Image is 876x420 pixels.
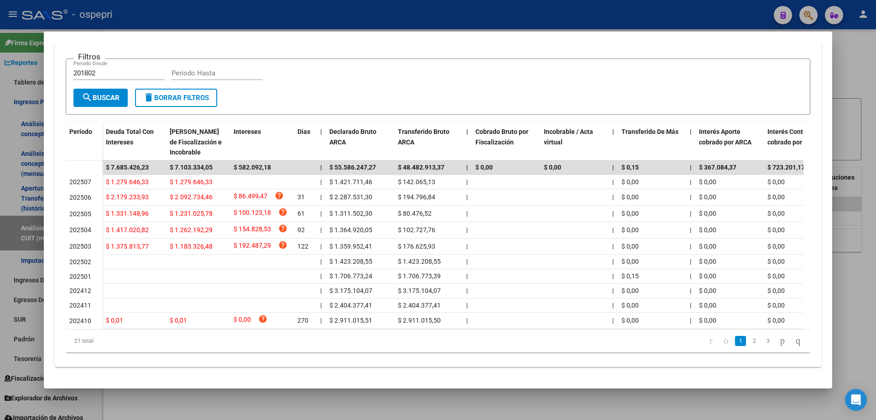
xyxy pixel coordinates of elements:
span: $ 102.727,76 [398,226,435,234]
span: $ 1.311.502,30 [329,210,372,217]
span: Cobrado Bruto por Fiscalización [475,128,528,146]
span: $ 0,00 [621,287,639,294]
span: $ 86.499,47 [234,191,267,203]
span: | [612,302,614,309]
span: [PERSON_NAME] de Fiscalización e Incobrable [170,128,222,156]
span: Borrar Filtros [143,94,209,102]
span: $ 0,00 [621,210,639,217]
span: | [612,258,614,265]
span: | [466,243,468,250]
a: go to first page [705,336,717,346]
span: | [466,226,468,234]
span: $ 1.262.192,29 [170,226,213,234]
h3: Filtros [73,52,105,62]
span: $ 0,00 [767,258,785,265]
span: $ 0,00 [767,317,785,324]
span: $ 1.231.025,78 [170,210,213,217]
span: Interés Contribución cobrado por ARCA [767,128,827,146]
span: | [466,272,468,280]
span: $ 176.625,93 [398,243,435,250]
span: Período [69,128,92,135]
span: | [690,243,691,250]
span: | [612,287,614,294]
span: $ 1.331.148,96 [106,210,149,217]
span: | [466,128,468,135]
datatable-header-cell: Declarado Bruto ARCA [326,122,394,162]
div: Open Intercom Messenger [845,389,867,411]
span: 202410 [69,317,91,324]
span: | [612,193,614,201]
span: $ 2.179.233,93 [106,193,149,201]
span: 202411 [69,302,91,309]
span: 61 [297,210,305,217]
span: | [466,164,468,171]
span: $ 7.103.334,05 [170,164,213,171]
span: | [690,164,692,171]
datatable-header-cell: Período [66,122,102,160]
span: $ 3.175.104,07 [398,287,441,294]
span: $ 2.911.015,50 [398,317,441,324]
span: $ 1.279.646,33 [170,178,213,186]
span: | [612,226,614,234]
datatable-header-cell: Interés Contribución cobrado por ARCA [764,122,832,162]
span: | [320,287,322,294]
i: help [275,191,284,200]
span: $ 55.586.247,27 [329,164,376,171]
li: page 1 [734,333,747,349]
span: $ 0,00 [767,287,785,294]
span: | [690,210,691,217]
datatable-header-cell: | [463,122,472,162]
span: $ 48.482.913,37 [398,164,444,171]
span: $ 1.359.952,41 [329,243,372,250]
span: $ 0,00 [767,210,785,217]
span: $ 1.706.773,24 [329,272,372,280]
span: 202507 [69,178,91,186]
span: $ 0,00 [699,178,716,186]
span: $ 723.201,17 [767,164,805,171]
span: $ 0,00 [699,287,716,294]
mat-icon: delete [143,92,154,103]
span: $ 2.404.377,41 [398,302,441,309]
datatable-header-cell: Deuda Total Con Intereses [102,122,166,162]
datatable-header-cell: Transferido Bruto ARCA [394,122,463,162]
datatable-header-cell: Intereses [230,122,294,162]
span: $ 0,00 [767,178,785,186]
li: page 2 [747,333,761,349]
span: | [320,164,322,171]
span: $ 0,00 [699,243,716,250]
span: | [466,317,468,324]
li: page 3 [761,333,775,349]
span: | [612,272,614,280]
datatable-header-cell: | [609,122,618,162]
span: | [612,243,614,250]
datatable-header-cell: Dias [294,122,317,162]
span: | [690,258,691,265]
span: $ 194.796,84 [398,193,435,201]
span: $ 0,00 [699,226,716,234]
span: $ 3.175.104,07 [329,287,372,294]
span: $ 154.828,53 [234,224,271,236]
span: $ 2.287.531,30 [329,193,372,201]
span: $ 0,00 [621,226,639,234]
span: $ 0,01 [106,317,123,324]
span: $ 192.487,29 [234,240,271,253]
span: $ 0,00 [621,243,639,250]
span: $ 1.375.813,77 [106,243,149,250]
span: $ 0,00 [767,193,785,201]
span: $ 0,00 [699,258,716,265]
span: | [690,302,691,309]
datatable-header-cell: Incobrable / Acta virtual [540,122,609,162]
span: $ 0,00 [621,178,639,186]
span: $ 1.279.646,33 [106,178,149,186]
span: | [466,193,468,201]
span: Transferido Bruto ARCA [398,128,449,146]
span: 92 [297,226,305,234]
span: | [320,302,322,309]
span: $ 0,00 [699,193,716,201]
span: | [320,258,322,265]
span: | [612,317,614,324]
span: Incobrable / Acta virtual [544,128,593,146]
datatable-header-cell: Deuda Bruta Neto de Fiscalización e Incobrable [166,122,230,162]
span: Intereses [234,128,261,135]
span: Dias [297,128,310,135]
